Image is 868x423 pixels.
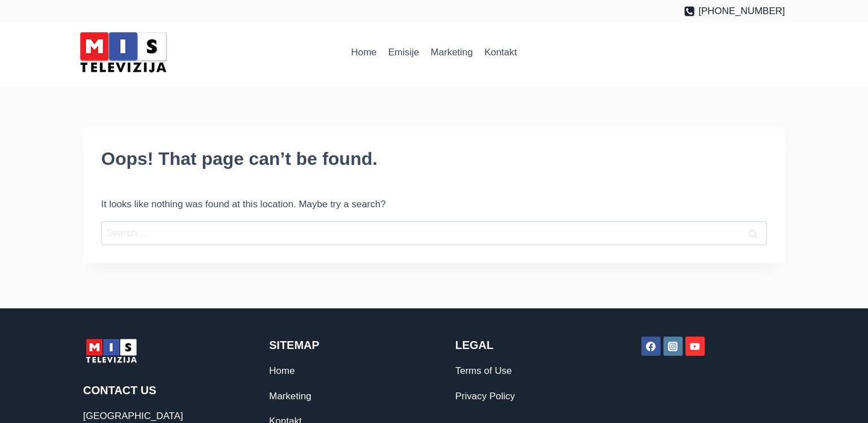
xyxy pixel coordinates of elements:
[269,365,294,376] a: Home
[383,39,425,66] a: Emisije
[269,337,413,354] h2: Sitemap
[641,337,661,356] a: Facebook
[455,365,512,376] a: Terms of Use
[269,391,311,402] a: Marketing
[479,39,523,66] a: Kontakt
[684,3,785,19] a: [PHONE_NUMBER]
[83,382,227,399] h2: Contact Us
[101,197,767,212] p: It looks like nothing was found at this location. Maybe try a search?
[75,28,171,76] img: MIS Television
[455,391,515,402] a: Privacy Policy
[101,145,767,172] h1: Oops! That page can’t be found.
[685,337,705,356] a: YouTube
[345,39,383,66] a: Home
[698,3,785,19] span: [PHONE_NUMBER]
[455,337,599,354] h2: Legal
[663,337,683,356] a: Instagram
[739,221,767,246] input: Search
[345,39,523,66] nav: Primary Navigation
[425,39,479,66] a: Marketing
